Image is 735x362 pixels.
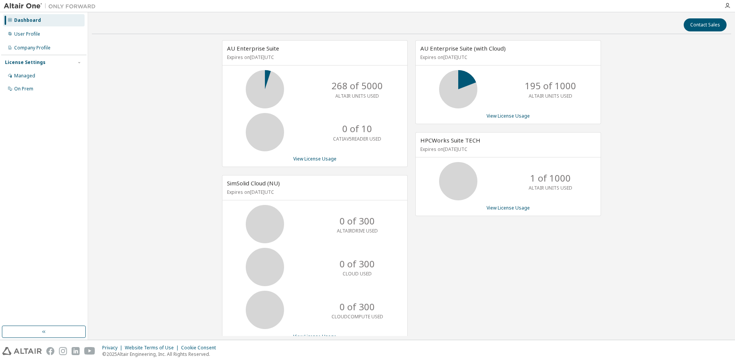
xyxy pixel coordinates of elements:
p: 268 of 5000 [332,79,383,92]
a: View License Usage [487,113,530,119]
div: Cookie Consent [181,345,220,351]
a: View License Usage [293,333,336,340]
p: © 2025 Altair Engineering, Inc. All Rights Reserved. [102,351,220,357]
div: Managed [14,73,35,79]
p: Expires on [DATE] UTC [420,146,594,152]
button: Contact Sales [684,18,727,31]
p: Expires on [DATE] UTC [227,54,401,61]
p: ALTAIRDRIVE USED [337,228,378,234]
span: AU Enterprise Suite (with Cloud) [420,44,506,52]
a: View License Usage [487,205,530,211]
span: SimSolid Cloud (NU) [227,179,280,187]
div: User Profile [14,31,40,37]
p: 0 of 300 [340,257,375,270]
img: Altair One [4,2,100,10]
span: HPCWorks Suite TECH [420,136,480,144]
img: instagram.svg [59,347,67,355]
span: AU Enterprise Suite [227,44,279,52]
img: altair_logo.svg [2,347,42,355]
p: Expires on [DATE] UTC [227,189,401,195]
div: Dashboard [14,17,41,23]
img: youtube.svg [84,347,95,355]
img: facebook.svg [46,347,54,355]
div: Company Profile [14,45,51,51]
p: 195 of 1000 [525,79,576,92]
p: 0 of 300 [340,300,375,313]
p: Expires on [DATE] UTC [420,54,594,61]
div: On Prem [14,86,33,92]
p: CLOUDCOMPUTE USED [332,313,383,320]
p: 1 of 1000 [530,172,571,185]
p: 0 of 300 [340,215,375,228]
div: License Settings [5,59,46,66]
p: ALTAIR UNITS USED [335,93,379,99]
a: View License Usage [293,156,336,162]
div: Website Terms of Use [125,345,181,351]
img: linkedin.svg [72,347,80,355]
div: Privacy [102,345,125,351]
p: CLOUD USED [343,270,372,277]
p: CATIAV5READER USED [333,136,381,142]
p: ALTAIR UNITS USED [529,185,572,191]
p: 0 of 10 [342,122,372,135]
p: ALTAIR UNITS USED [529,93,572,99]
